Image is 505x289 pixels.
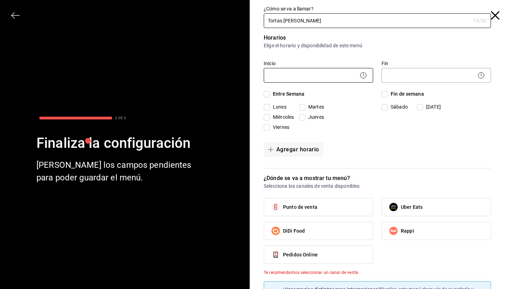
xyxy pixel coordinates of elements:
[388,90,424,98] span: Fin de semana
[264,34,491,42] p: Horarios
[264,61,373,66] label: Inicio
[401,227,414,235] span: Rappi
[270,90,305,98] span: Entre Semana
[473,17,487,24] div: 15 /30
[283,204,317,211] span: Punto de venta
[115,115,126,121] div: 2 DE 2
[382,61,491,66] label: Fin
[270,103,287,111] span: Lunes
[283,227,305,235] span: DiDi Food
[264,269,491,276] div: Te recomendamos seleccionar un canal de venta.
[270,113,294,121] span: Miércoles
[36,159,194,184] div: [PERSON_NAME] los campos pendientes para poder guardar el menú.
[264,142,323,157] button: Agregar horario
[264,183,491,190] p: Selecciona los canales de venta disponibles
[305,103,324,111] span: Martes
[305,113,324,121] span: Jueves
[401,204,423,211] span: Uber Eats
[283,251,318,259] span: Pedidos Online
[270,124,289,131] span: Viernes
[388,103,408,111] span: Sábado
[264,6,491,11] label: ¿Cómo se va a llamar?
[264,42,491,49] p: Elige el horario y disponibilidad de este menú
[36,133,194,153] div: Finaliza la configuración
[423,103,441,111] span: [DATE]
[264,174,491,183] p: ¿Dónde se va a mostrar tu menú?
